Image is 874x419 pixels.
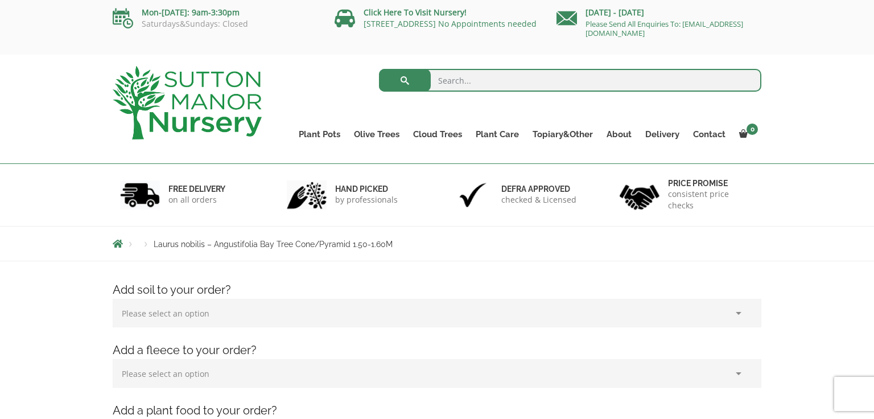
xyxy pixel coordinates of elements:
p: by professionals [335,194,398,206]
h4: Add a fleece to your order? [104,342,770,359]
a: 0 [732,126,761,142]
span: Laurus nobilis – Angustifolia Bay Tree Cone/Pyramid 1.50-1.60M [154,240,393,249]
a: Plant Care [469,126,526,142]
a: Click Here To Visit Nursery! [364,7,467,18]
nav: Breadcrumbs [113,239,761,248]
p: checked & Licensed [501,194,576,206]
a: Contact [686,126,732,142]
input: Search... [379,69,762,92]
img: 4.jpg [620,178,659,212]
a: Delivery [638,126,686,142]
h6: hand picked [335,184,398,194]
a: Topiary&Other [526,126,600,142]
a: Olive Trees [347,126,406,142]
img: 3.jpg [453,180,493,209]
p: on all orders [168,194,225,206]
span: 0 [747,124,758,135]
a: Cloud Trees [406,126,469,142]
a: About [600,126,638,142]
h4: Add soil to your order? [104,281,770,299]
img: 2.jpg [287,180,327,209]
p: consistent price checks [668,188,755,211]
a: Plant Pots [292,126,347,142]
img: logo [113,66,262,139]
h6: Defra approved [501,184,576,194]
p: Saturdays&Sundays: Closed [113,19,318,28]
h6: FREE DELIVERY [168,184,225,194]
p: Mon-[DATE]: 9am-3:30pm [113,6,318,19]
a: [STREET_ADDRESS] No Appointments needed [364,18,537,29]
h6: Price promise [668,178,755,188]
a: Please Send All Enquiries To: [EMAIL_ADDRESS][DOMAIN_NAME] [586,19,743,38]
img: 1.jpg [120,180,160,209]
p: [DATE] - [DATE] [556,6,761,19]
